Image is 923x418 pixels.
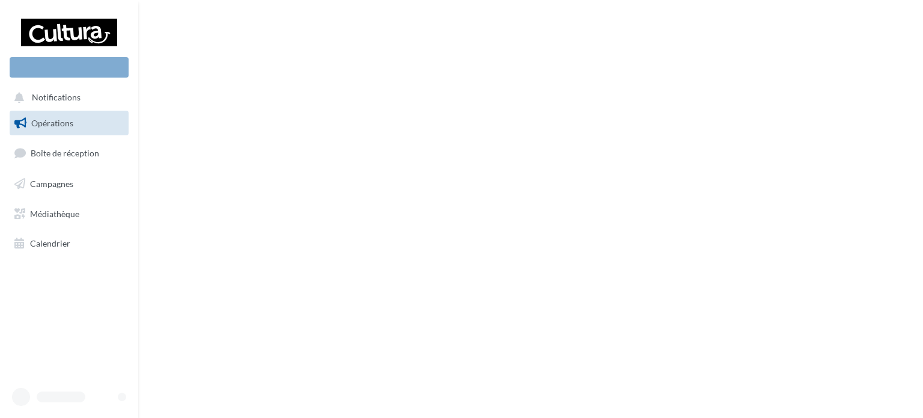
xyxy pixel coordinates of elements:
a: Médiathèque [7,201,131,227]
a: Calendrier [7,231,131,256]
a: Opérations [7,111,131,136]
a: Boîte de réception [7,140,131,166]
span: Campagnes [30,179,73,189]
a: Campagnes [7,171,131,197]
span: Notifications [32,93,81,103]
span: Calendrier [30,238,70,248]
div: Nouvelle campagne [10,57,129,78]
span: Opérations [31,118,73,128]
span: Boîte de réception [31,148,99,158]
span: Médiathèque [30,208,79,218]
